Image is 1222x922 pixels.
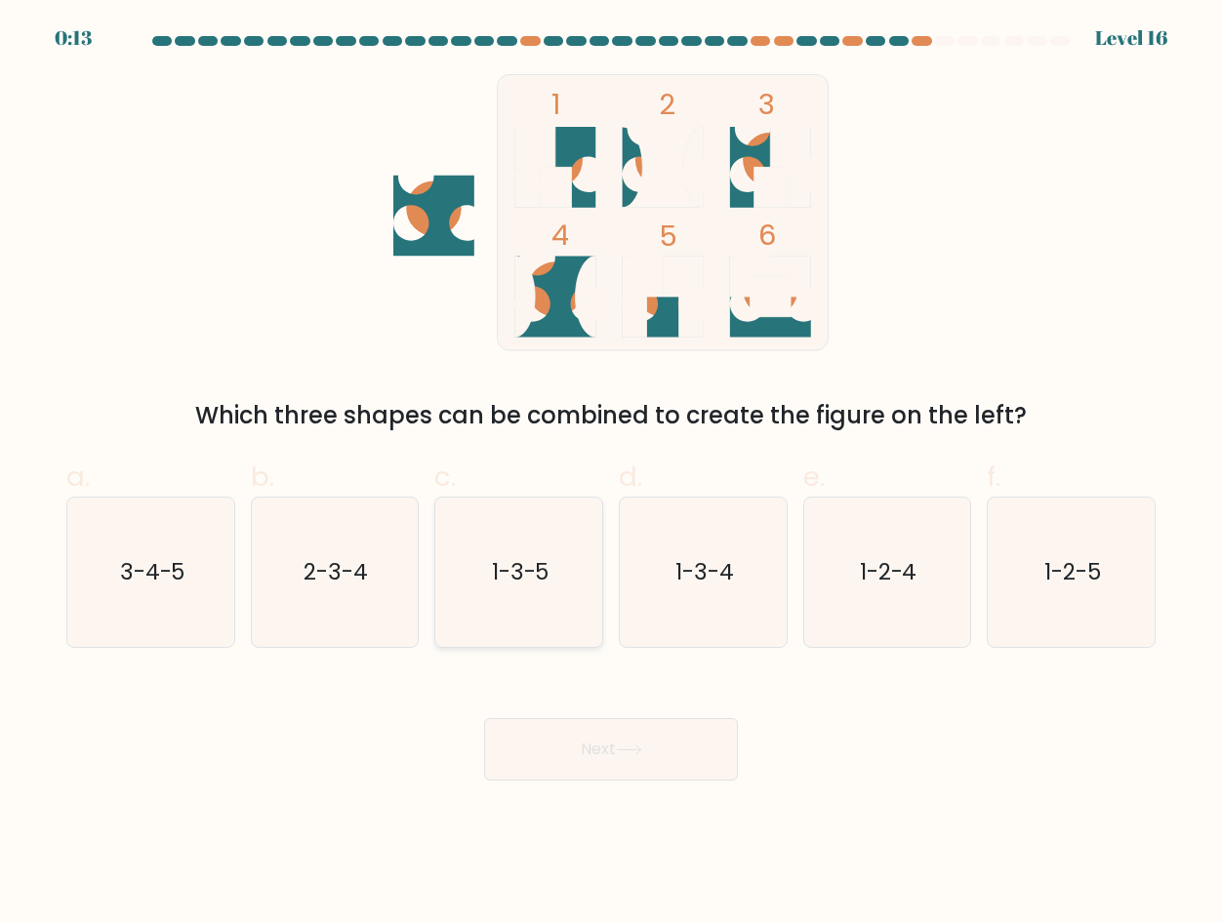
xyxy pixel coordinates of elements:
tspan: 5 [659,217,677,256]
span: b. [251,458,274,496]
tspan: 3 [758,85,775,124]
text: 1-2-4 [860,556,917,587]
text: 1-3-4 [675,556,734,587]
tspan: 4 [551,216,569,255]
div: 0:13 [55,23,92,53]
div: Level 16 [1095,23,1167,53]
div: Which three shapes can be combined to create the figure on the left? [78,398,1144,433]
span: f. [987,458,1000,496]
span: e. [803,458,825,496]
button: Next [484,718,738,781]
text: 2-3-4 [305,556,369,587]
text: 1-2-5 [1044,556,1101,587]
tspan: 1 [551,85,560,124]
span: c. [434,458,456,496]
text: 3-4-5 [119,556,184,587]
span: a. [66,458,90,496]
text: 1-3-5 [492,556,550,587]
tspan: 6 [758,216,776,255]
tspan: 2 [659,85,675,124]
span: d. [619,458,642,496]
